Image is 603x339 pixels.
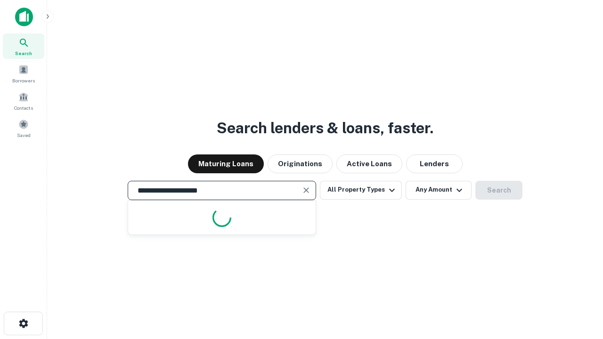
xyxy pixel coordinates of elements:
[15,49,32,57] span: Search
[3,88,44,113] a: Contacts
[188,154,264,173] button: Maturing Loans
[14,104,33,112] span: Contacts
[15,8,33,26] img: capitalize-icon.png
[406,181,472,200] button: Any Amount
[217,117,433,139] h3: Search lenders & loans, faster.
[300,184,313,197] button: Clear
[3,115,44,141] a: Saved
[3,33,44,59] a: Search
[320,181,402,200] button: All Property Types
[268,154,333,173] button: Originations
[336,154,402,173] button: Active Loans
[406,154,463,173] button: Lenders
[12,77,35,84] span: Borrowers
[3,61,44,86] a: Borrowers
[556,234,603,279] iframe: Chat Widget
[17,131,31,139] span: Saved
